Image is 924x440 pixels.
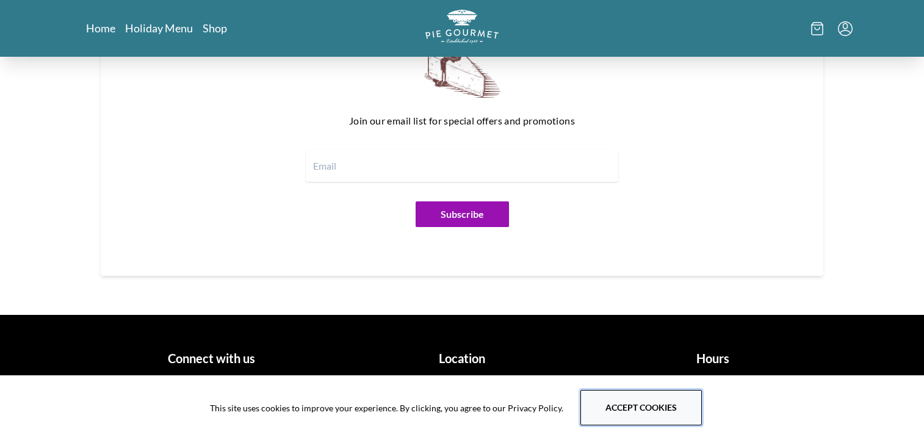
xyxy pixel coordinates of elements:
[425,10,499,47] a: Logo
[210,402,563,414] span: This site uses cookies to improve your experience. By clicking, you agree to our Privacy Policy.
[125,21,193,35] a: Holiday Menu
[86,21,115,35] a: Home
[203,21,227,35] a: Shop
[592,349,833,367] h1: Hours
[416,201,509,227] button: Subscribe
[150,111,774,131] p: Join our email list for special offers and promotions
[425,10,499,43] img: logo
[91,349,332,367] h1: Connect with us
[342,349,583,367] h1: Location
[306,150,618,182] input: Email
[424,43,500,98] img: newsletter
[838,21,853,36] button: Menu
[580,390,702,425] button: Accept cookies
